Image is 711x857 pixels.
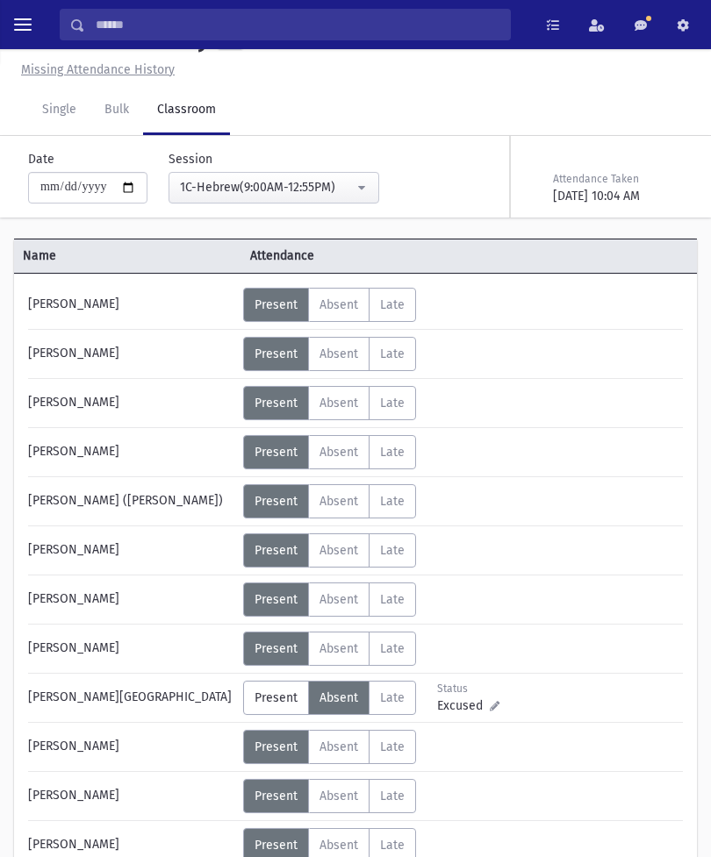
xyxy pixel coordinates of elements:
[553,171,679,187] div: Attendance Taken
[255,346,298,361] span: Present
[320,543,358,558] span: Absent
[255,396,298,411] span: Present
[19,582,243,617] div: [PERSON_NAME]
[19,681,243,715] div: [PERSON_NAME][GEOGRAPHIC_DATA]
[255,543,298,558] span: Present
[255,641,298,656] span: Present
[437,681,515,696] div: Status
[380,396,405,411] span: Late
[255,690,298,705] span: Present
[255,445,298,460] span: Present
[255,494,298,509] span: Present
[320,346,358,361] span: Absent
[320,592,358,607] span: Absent
[380,494,405,509] span: Late
[243,484,416,518] div: AttTypes
[19,730,243,764] div: [PERSON_NAME]
[28,86,90,135] a: Single
[19,386,243,420] div: [PERSON_NAME]
[241,246,640,265] span: Attendance
[243,632,416,666] div: AttTypes
[19,337,243,371] div: [PERSON_NAME]
[19,435,243,469] div: [PERSON_NAME]
[255,739,298,754] span: Present
[380,641,405,656] span: Late
[320,396,358,411] span: Absent
[380,592,405,607] span: Late
[243,779,416,813] div: AttTypes
[19,484,243,518] div: [PERSON_NAME] ([PERSON_NAME])
[243,730,416,764] div: AttTypes
[28,150,54,168] label: Date
[380,739,405,754] span: Late
[169,150,212,168] label: Session
[14,62,175,77] a: Missing Attendance History
[243,386,416,420] div: AttTypes
[380,297,405,312] span: Late
[19,533,243,568] div: [PERSON_NAME]
[553,187,679,205] div: [DATE] 10:04 AM
[19,632,243,666] div: [PERSON_NAME]
[320,297,358,312] span: Absent
[169,172,379,204] button: 1C-Hebrew(9:00AM-12:55PM)
[243,435,416,469] div: AttTypes
[243,533,416,568] div: AttTypes
[143,86,230,135] a: Classroom
[243,337,416,371] div: AttTypes
[320,641,358,656] span: Absent
[243,582,416,617] div: AttTypes
[243,681,416,715] div: AttTypes
[380,346,405,361] span: Late
[21,62,175,77] u: Missing Attendance History
[437,696,490,715] span: Excused
[85,9,510,40] input: Search
[14,246,241,265] span: Name
[320,690,358,705] span: Absent
[7,9,39,40] button: toggle menu
[180,178,354,196] div: 1C-Hebrew(9:00AM-12:55PM)
[19,779,243,813] div: [PERSON_NAME]
[255,297,298,312] span: Present
[380,690,405,705] span: Late
[320,445,358,460] span: Absent
[380,543,405,558] span: Late
[320,739,358,754] span: Absent
[320,494,358,509] span: Absent
[19,288,243,322] div: [PERSON_NAME]
[255,592,298,607] span: Present
[243,288,416,322] div: AttTypes
[90,86,143,135] a: Bulk
[380,445,405,460] span: Late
